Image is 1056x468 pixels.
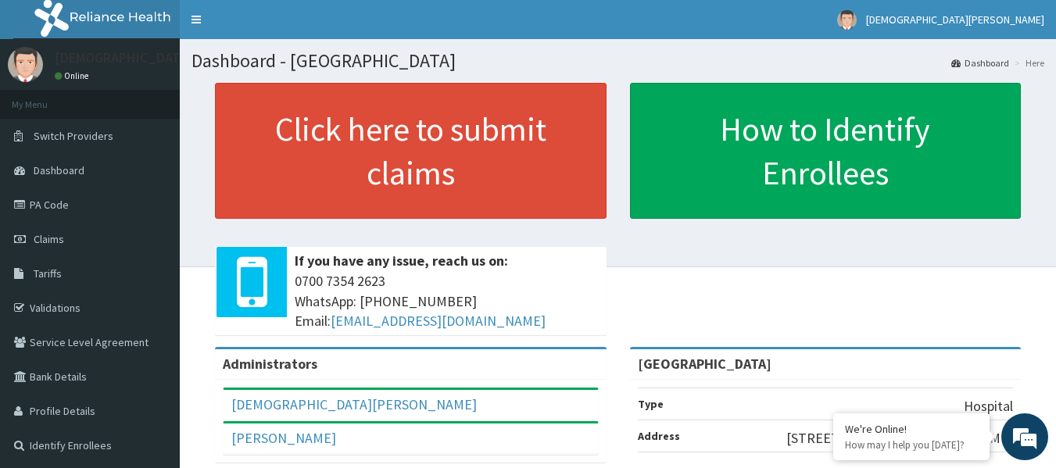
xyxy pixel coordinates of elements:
p: [DEMOGRAPHIC_DATA][PERSON_NAME] [55,51,295,65]
b: Administrators [223,355,317,373]
b: Address [638,429,680,443]
img: User Image [8,47,43,82]
p: Hospital [964,396,1013,416]
a: [DEMOGRAPHIC_DATA][PERSON_NAME] [231,395,477,413]
a: Click here to submit claims [215,83,607,219]
a: How to Identify Enrollees [630,83,1022,219]
li: Here [1011,56,1044,70]
b: If you have any issue, reach us on: [295,252,508,270]
a: Online [55,70,92,81]
span: [DEMOGRAPHIC_DATA][PERSON_NAME] [866,13,1044,27]
h1: Dashboard - [GEOGRAPHIC_DATA] [192,51,1044,71]
div: We're Online! [845,422,978,436]
span: Dashboard [34,163,84,177]
b: Type [638,397,664,411]
a: [PERSON_NAME] [231,429,336,447]
a: [EMAIL_ADDRESS][DOMAIN_NAME] [331,312,546,330]
span: Switch Providers [34,129,113,143]
p: [STREET_ADDRESS][PERSON_NAME] [786,428,1013,448]
a: Dashboard [951,56,1009,70]
strong: [GEOGRAPHIC_DATA] [638,355,771,373]
span: Claims [34,232,64,246]
img: User Image [837,10,857,30]
p: How may I help you today? [845,438,978,452]
span: 0700 7354 2623 WhatsApp: [PHONE_NUMBER] Email: [295,271,599,331]
span: Tariffs [34,266,62,280]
